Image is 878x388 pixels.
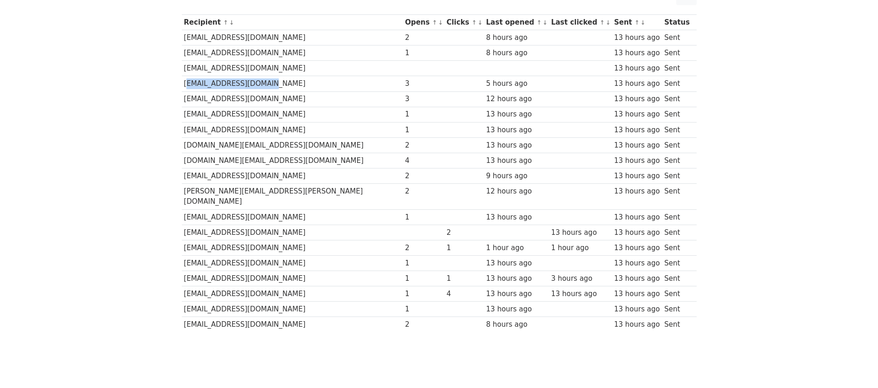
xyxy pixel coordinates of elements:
[182,153,403,168] td: [DOMAIN_NAME][EMAIL_ADDRESS][DOMAIN_NAME]
[182,15,403,30] th: Recipient
[182,302,403,317] td: [EMAIL_ADDRESS][DOMAIN_NAME]
[486,109,546,120] div: 13 hours ago
[182,91,403,107] td: [EMAIL_ADDRESS][DOMAIN_NAME]
[486,186,546,197] div: 12 hours ago
[549,15,612,30] th: Last clicked
[478,19,483,26] a: ↓
[447,243,482,253] div: 1
[229,19,234,26] a: ↓
[486,304,546,315] div: 13 hours ago
[486,78,546,89] div: 5 hours ago
[614,243,660,253] div: 13 hours ago
[405,140,442,151] div: 2
[662,91,692,107] td: Sent
[405,48,442,58] div: 1
[486,243,546,253] div: 1 hour ago
[600,19,605,26] a: ↑
[832,343,878,388] iframe: Chat Widget
[662,168,692,184] td: Sent
[403,15,444,30] th: Opens
[405,155,442,166] div: 4
[472,19,477,26] a: ↑
[486,273,546,284] div: 13 hours ago
[182,317,403,332] td: [EMAIL_ADDRESS][DOMAIN_NAME]
[614,140,660,151] div: 13 hours ago
[447,227,482,238] div: 2
[614,125,660,136] div: 13 hours ago
[614,289,660,299] div: 13 hours ago
[614,227,660,238] div: 13 hours ago
[486,155,546,166] div: 13 hours ago
[438,19,443,26] a: ↓
[405,171,442,181] div: 2
[182,225,403,240] td: [EMAIL_ADDRESS][DOMAIN_NAME]
[432,19,437,26] a: ↑
[614,212,660,223] div: 13 hours ago
[614,63,660,74] div: 13 hours ago
[641,19,646,26] a: ↓
[405,94,442,104] div: 3
[486,319,546,330] div: 8 hours ago
[551,273,609,284] div: 3 hours ago
[486,32,546,43] div: 8 hours ago
[223,19,228,26] a: ↑
[486,212,546,223] div: 13 hours ago
[405,78,442,89] div: 3
[182,168,403,184] td: [EMAIL_ADDRESS][DOMAIN_NAME]
[405,289,442,299] div: 1
[405,273,442,284] div: 1
[405,186,442,197] div: 2
[484,15,549,30] th: Last opened
[182,45,403,61] td: [EMAIL_ADDRESS][DOMAIN_NAME]
[182,286,403,302] td: [EMAIL_ADDRESS][DOMAIN_NAME]
[662,225,692,240] td: Sent
[614,48,660,58] div: 13 hours ago
[182,30,403,45] td: [EMAIL_ADDRESS][DOMAIN_NAME]
[405,258,442,269] div: 1
[662,15,692,30] th: Status
[444,15,484,30] th: Clicks
[447,289,482,299] div: 4
[405,212,442,223] div: 1
[405,109,442,120] div: 1
[614,304,660,315] div: 13 hours ago
[551,243,609,253] div: 1 hour ago
[614,155,660,166] div: 13 hours ago
[606,19,611,26] a: ↓
[614,258,660,269] div: 13 hours ago
[662,209,692,225] td: Sent
[614,78,660,89] div: 13 hours ago
[447,273,482,284] div: 1
[486,94,546,104] div: 12 hours ago
[662,240,692,255] td: Sent
[486,48,546,58] div: 8 hours ago
[662,107,692,122] td: Sent
[662,122,692,137] td: Sent
[543,19,548,26] a: ↓
[551,289,609,299] div: 13 hours ago
[551,227,609,238] div: 13 hours ago
[405,125,442,136] div: 1
[614,32,660,43] div: 13 hours ago
[405,243,442,253] div: 2
[614,171,660,181] div: 13 hours ago
[182,184,403,210] td: [PERSON_NAME][EMAIL_ADDRESS][PERSON_NAME][DOMAIN_NAME]
[662,61,692,76] td: Sent
[612,15,662,30] th: Sent
[486,258,546,269] div: 13 hours ago
[614,273,660,284] div: 13 hours ago
[182,271,403,286] td: [EMAIL_ADDRESS][DOMAIN_NAME]
[662,153,692,168] td: Sent
[662,76,692,91] td: Sent
[614,94,660,104] div: 13 hours ago
[537,19,542,26] a: ↑
[634,19,640,26] a: ↑
[662,271,692,286] td: Sent
[662,45,692,61] td: Sent
[614,319,660,330] div: 13 hours ago
[486,125,546,136] div: 13 hours ago
[182,137,403,153] td: [DOMAIN_NAME][EMAIL_ADDRESS][DOMAIN_NAME]
[486,289,546,299] div: 13 hours ago
[182,256,403,271] td: [EMAIL_ADDRESS][DOMAIN_NAME]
